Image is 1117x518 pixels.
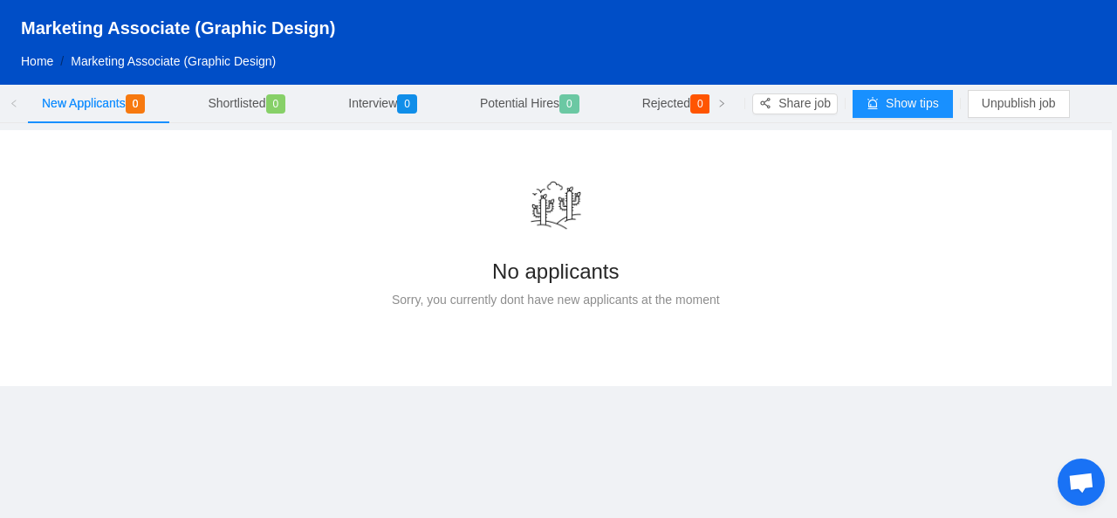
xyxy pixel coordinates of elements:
[853,90,953,118] button: icon: alertShow tips
[752,93,838,114] button: icon: share-altShare job
[397,94,417,114] span: 0
[348,96,424,110] span: Interview
[717,100,726,108] i: icon: right
[10,100,18,108] i: icon: left
[60,54,64,68] span: /
[126,94,146,114] span: 0
[530,179,582,231] img: cactus.7bc9078a.png
[480,96,586,110] span: Potential Hires
[21,54,53,68] a: Home
[642,96,717,110] span: Rejected
[208,96,292,110] span: Shortlisted
[71,54,276,68] span: Marketing Associate (Graphic Design)
[1058,459,1105,506] a: Open chat
[21,18,335,38] span: Marketing Associate (Graphic Design)
[690,94,710,114] span: 0
[42,96,152,110] span: New Applicants
[35,252,1077,290] div: No applicants
[968,90,1070,118] button: Unpublish job
[559,94,579,114] span: 0
[266,94,286,114] span: 0
[35,290,1077,309] div: Sorry, you currently dont have new applicants at the moment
